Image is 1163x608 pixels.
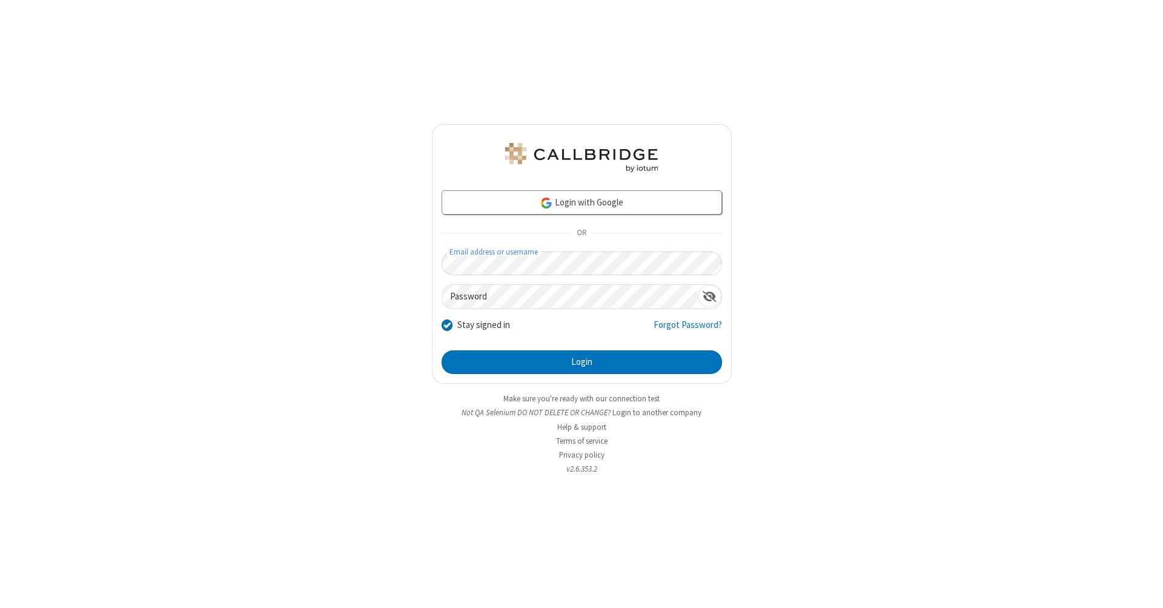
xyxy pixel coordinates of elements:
li: Not QA Selenium DO NOT DELETE OR CHANGE? [432,407,732,418]
img: google-icon.png [540,196,553,210]
input: Password [442,285,698,309]
span: OR [572,225,591,242]
a: Terms of service [556,436,608,446]
div: Show password [698,285,721,307]
a: Login with Google [442,190,722,215]
li: v2.6.353.2 [432,463,732,475]
img: QA Selenium DO NOT DELETE OR CHANGE [503,143,660,172]
a: Make sure you're ready with our connection test [503,393,660,404]
a: Forgot Password? [654,318,722,341]
a: Help & support [557,422,606,432]
label: Stay signed in [457,318,510,332]
button: Login [442,350,722,375]
a: Privacy policy [559,450,605,460]
input: Email address or username [442,252,722,275]
button: Login to another company [612,407,701,418]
